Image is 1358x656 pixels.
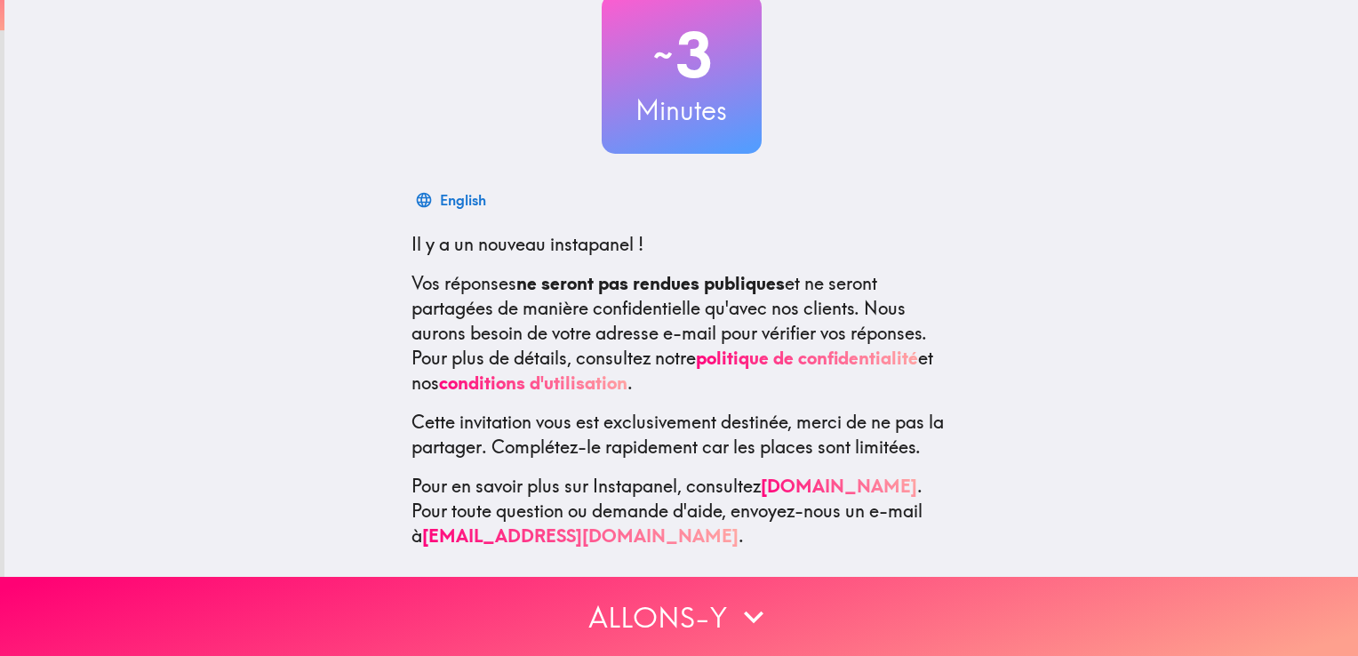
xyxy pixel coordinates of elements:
[411,474,952,548] p: Pour en savoir plus sur Instapanel, consultez . Pour toute question ou demande d'aide, envoyez-no...
[602,19,762,92] h2: 3
[696,347,918,369] a: politique de confidentialité
[411,233,643,255] span: Il y a un nouveau instapanel !
[411,410,952,460] p: Cette invitation vous est exclusivement destinée, merci de ne pas la partager. Complétez-le rapid...
[439,372,627,394] a: conditions d'utilisation
[411,182,493,218] button: English
[516,272,785,294] b: ne seront pas rendues publiques
[440,188,486,212] div: English
[761,475,917,497] a: [DOMAIN_NAME]
[422,524,739,547] a: [EMAIL_ADDRESS][DOMAIN_NAME]
[602,92,762,129] h3: Minutes
[651,28,675,82] span: ~
[411,271,952,396] p: Vos réponses et ne seront partagées de manière confidentielle qu'avec nos clients. Nous aurons be...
